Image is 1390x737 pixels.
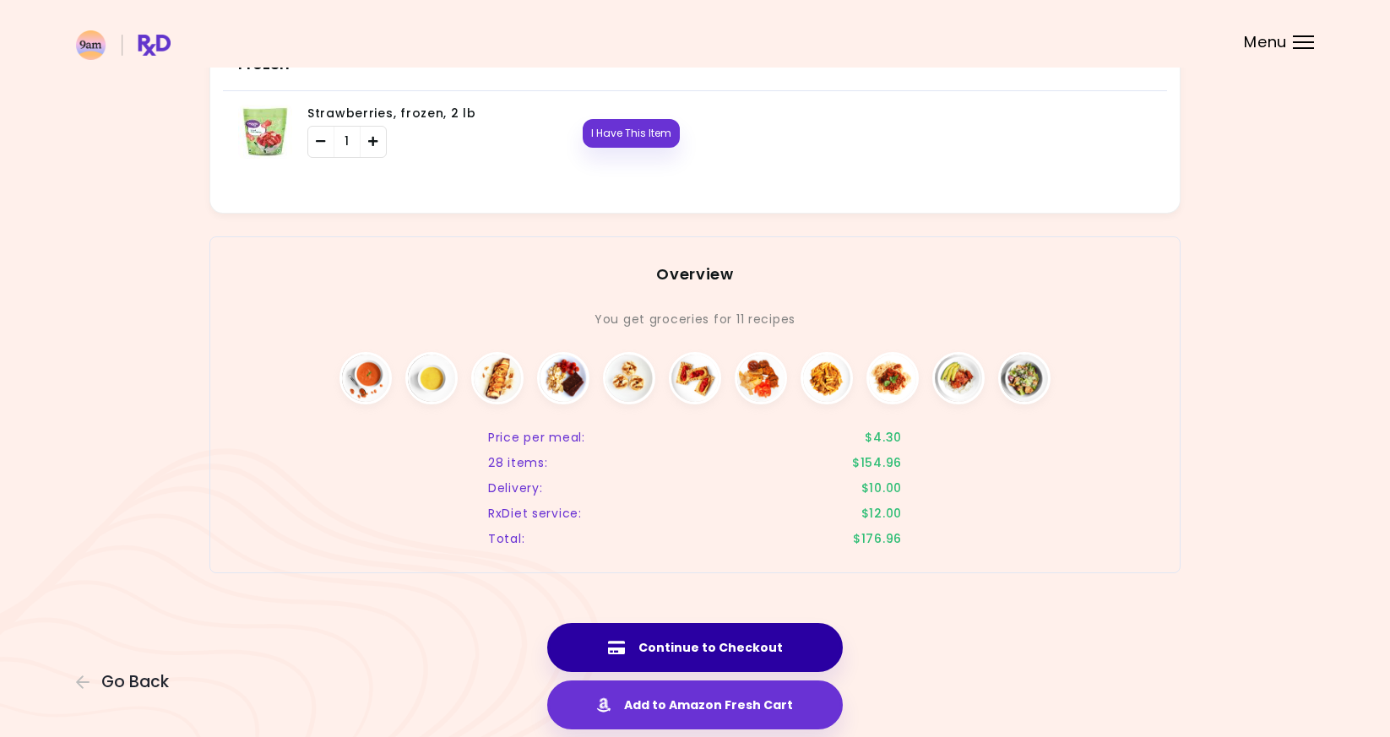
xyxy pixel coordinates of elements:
[488,425,585,450] div: Price per meal :
[488,450,548,475] div: 28 items :
[865,425,902,450] div: $4.30
[547,680,843,729] button: Add to Amazon Fresh Cart
[1244,35,1287,50] span: Menu
[583,119,680,148] button: I Have This Item
[547,623,843,672] button: Continue to Checkout
[488,526,524,551] div: Total :
[361,127,386,157] div: Add
[345,133,350,150] span: 1
[210,263,1180,285] h3: Overview
[76,673,177,691] button: Go Back
[853,526,902,551] div: $176.96
[307,105,476,122] span: Strawberries, frozen, 2 lb
[101,673,169,691] span: Go Back
[861,501,902,526] div: $12.00
[76,30,171,60] img: RxDiet
[852,450,902,475] div: $154.96
[488,475,543,501] div: Delivery :
[210,306,1180,332] div: You get groceries for 11 recipes
[488,501,582,526] div: RxDiet service :
[861,475,902,501] div: $10.00
[308,127,334,157] div: Remove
